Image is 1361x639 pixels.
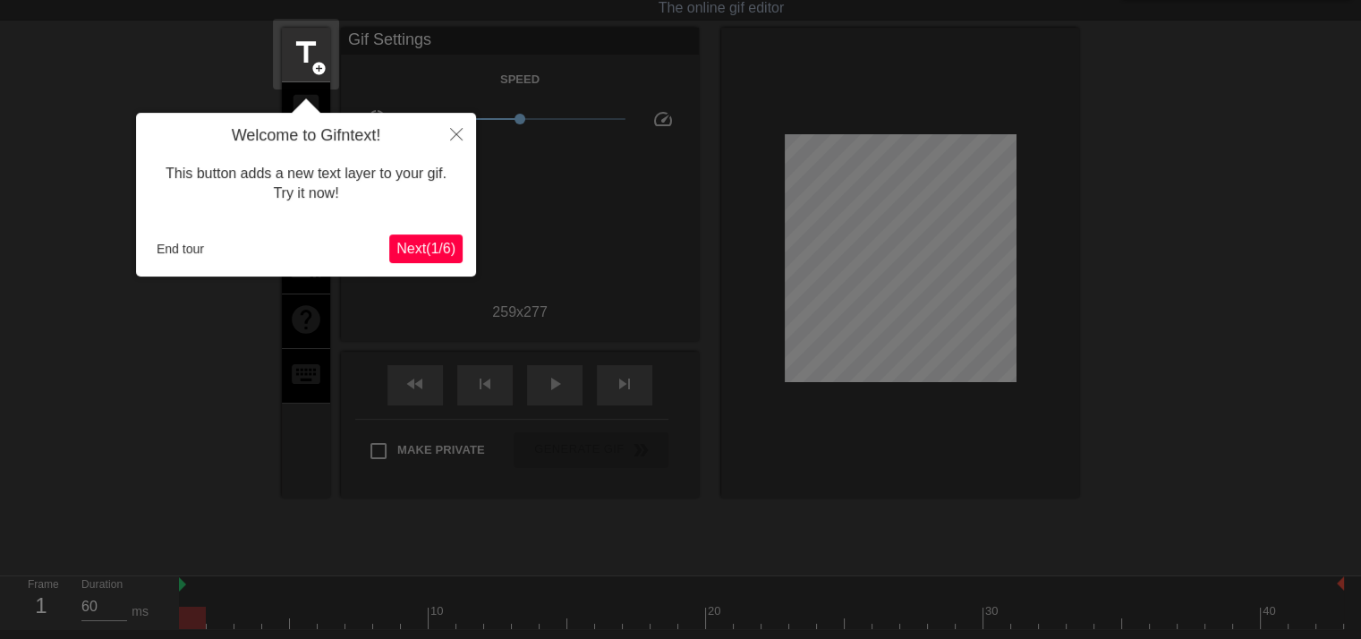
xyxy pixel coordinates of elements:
h4: Welcome to Gifntext! [149,126,463,146]
div: This button adds a new text layer to your gif. Try it now! [149,146,463,222]
button: Close [437,113,476,154]
button: Next [389,234,463,263]
span: Next ( 1 / 6 ) [396,241,455,256]
button: End tour [149,235,211,262]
